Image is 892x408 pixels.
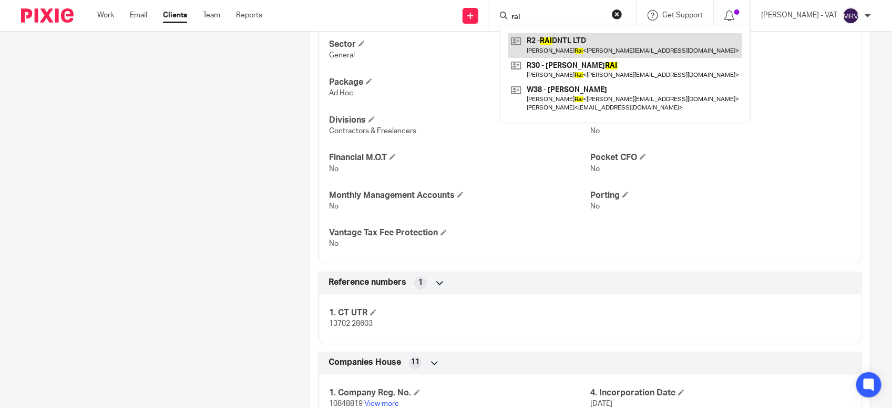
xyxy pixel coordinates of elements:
h4: Pocket CFO [590,152,852,163]
span: Get Support [662,12,703,19]
span: No [329,241,339,248]
h4: 1. Company Reg. No. [329,388,590,399]
a: Team [203,10,220,21]
h4: 4. Incorporation Date [590,388,852,399]
a: Email [130,10,147,21]
span: Reference numbers [329,277,406,288]
span: [DATE] [590,401,612,408]
span: 10848819 [329,401,363,408]
h4: Financial M.O.T [329,152,590,163]
span: No [329,203,339,211]
h4: Package [329,77,590,88]
span: Contractors & Freelancers [329,127,416,135]
h4: Sector [329,39,590,50]
span: General [329,52,355,59]
input: Search [510,13,605,22]
span: Ad Hoc [329,89,353,97]
span: 11 [411,357,419,368]
a: Reports [236,10,262,21]
h4: Porting [590,190,852,201]
img: Pixie [21,8,74,23]
span: No [590,203,600,211]
a: View more [364,401,399,408]
p: [PERSON_NAME] - VAT [761,10,837,21]
img: svg%3E [843,7,859,24]
a: Work [97,10,114,21]
h4: Vantage Tax Fee Protection [329,228,590,239]
h4: Monthly Management Accounts [329,190,590,201]
span: No [329,165,339,173]
span: 1 [418,278,423,288]
span: No [590,127,600,135]
span: Companies House [329,357,401,369]
h4: 1. CT UTR [329,308,590,319]
button: Clear [612,9,622,19]
a: Clients [163,10,187,21]
span: 13702 28603 [329,321,373,328]
h4: Divisions [329,115,590,126]
span: No [590,165,600,173]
